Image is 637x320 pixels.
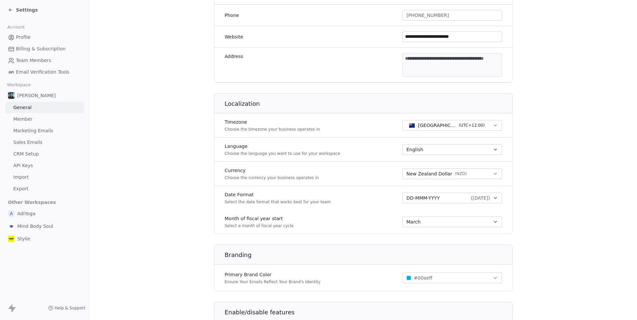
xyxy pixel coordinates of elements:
h1: Enable/disable features [225,308,513,316]
span: Marketing Emails [13,127,53,134]
a: API Keys [5,160,84,171]
span: Other Workspaces [5,197,59,208]
button: [GEOGRAPHIC_DATA] - NZST(UTC+12:00) [402,120,502,131]
label: Website [225,33,243,40]
p: Ensure Your Emails Reflect Your Brand's Identity [225,279,320,285]
label: Currency [225,167,319,174]
a: Import [5,172,84,183]
span: New Zealand Dollar [406,170,452,177]
span: DD-MMM-YYYY [406,195,440,201]
p: Select a month of fiscal year cycle [225,223,294,228]
span: Export [13,185,29,192]
span: Team Members [16,57,51,64]
span: General [13,104,32,111]
a: Settings [8,7,38,13]
a: Team Members [5,55,84,66]
a: General [5,102,84,113]
p: Choose the language you want to use for your workspace [225,151,340,156]
span: [PERSON_NAME] [17,92,56,99]
a: CRM Setup [5,149,84,160]
span: A [8,210,15,217]
span: [GEOGRAPHIC_DATA] - NZST [418,122,456,129]
button: New Zealand Dollar(NZD) [402,168,502,179]
p: Select the date format that works best for your team [225,199,331,205]
span: Account [4,22,28,32]
span: Settings [16,7,38,13]
a: Profile [5,32,84,43]
span: ( UTC+12:00 ) [459,122,485,128]
span: ( NZD ) [455,171,467,176]
label: Primary Brand Color [225,271,320,278]
span: Help & Support [55,305,85,311]
label: Address [225,53,243,60]
label: Date Format [225,191,331,198]
span: Billing & Subscription [16,45,66,52]
span: ( [DATE] ) [471,195,490,201]
a: Member [5,114,84,125]
a: Marketing Emails [5,125,84,136]
span: English [406,146,423,153]
a: Billing & Subscription [5,43,84,54]
label: Timezone [225,119,320,125]
span: Mind Body Soul [17,223,53,229]
a: Help & Support [48,305,85,311]
button: #00aeff [402,273,502,283]
span: CRM Setup [13,151,39,158]
h1: Localization [225,100,513,108]
span: Stylie [17,235,30,242]
a: Sales Emails [5,137,84,148]
label: Language [225,143,340,150]
a: Export [5,183,84,194]
span: [PHONE_NUMBER] [406,12,449,19]
span: AdiYoga [17,210,35,217]
span: Workspace [4,80,34,90]
span: Profile [16,34,31,41]
span: March [406,219,421,225]
img: MBS-Logo.png [8,223,15,229]
h1: Branding [225,251,513,259]
span: Member [13,116,33,123]
span: Sales Emails [13,139,42,146]
span: Import [13,174,29,181]
label: Month of fiscal year start [225,215,294,222]
label: Phone [225,12,239,19]
img: pic.jpg [8,92,15,99]
p: Choose the currency your business operates in [225,175,319,180]
img: stylie-square-yellow.svg [8,235,15,242]
span: #00aeff [414,275,432,282]
p: Choose the timezone your business operates in [225,127,320,132]
span: API Keys [13,162,33,169]
a: Email Verification Tools [5,67,84,78]
button: [PHONE_NUMBER] [402,10,502,21]
span: Email Verification Tools [16,69,69,76]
